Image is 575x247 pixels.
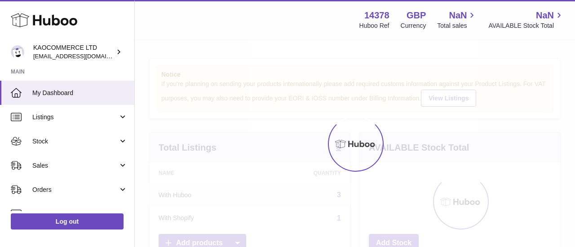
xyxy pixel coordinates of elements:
div: Huboo Ref [359,22,389,30]
span: NaN [536,9,554,22]
span: Listings [32,113,118,121]
span: NaN [449,9,467,22]
span: Orders [32,186,118,194]
span: My Dashboard [32,89,128,97]
div: Currency [401,22,426,30]
a: Log out [11,213,124,230]
span: [EMAIL_ADDRESS][DOMAIN_NAME] [33,52,132,60]
img: internalAdmin-14378@internal.huboo.com [11,45,24,59]
a: NaN AVAILABLE Stock Total [488,9,564,30]
strong: 14378 [364,9,389,22]
div: KAOCOMMERCE LTD [33,43,114,61]
span: Stock [32,137,118,146]
span: Sales [32,161,118,170]
strong: GBP [407,9,426,22]
span: Usage [32,210,128,218]
span: AVAILABLE Stock Total [488,22,564,30]
span: Total sales [437,22,477,30]
a: NaN Total sales [437,9,477,30]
